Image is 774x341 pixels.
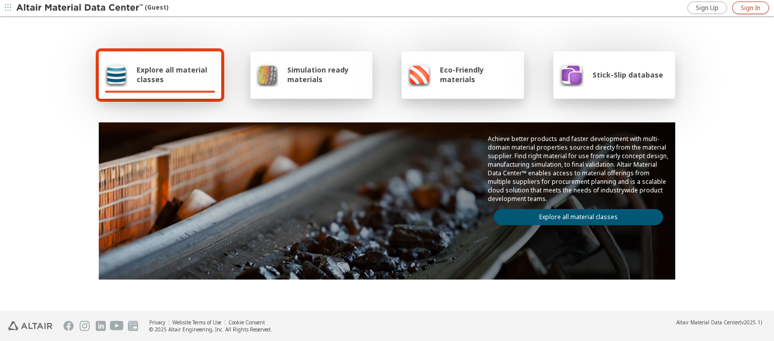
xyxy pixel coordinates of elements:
img: Eco-Friendly materials [408,62,431,87]
span: Altair Material Data Center [676,319,740,326]
span: Stick-Slip database [593,70,663,80]
div: (Guest) [16,3,168,13]
a: Sign Up [687,2,727,14]
span: Sign Up [696,4,719,12]
div: (v2025.1) [676,319,762,326]
img: Stick-Slip database [559,62,584,87]
span: Explore all material classes [137,65,215,84]
span: Simulation ready materials [287,65,366,84]
a: Sign In [732,2,769,14]
a: Explore all material classes [494,209,663,225]
img: Simulation ready materials [256,62,278,87]
p: Achieve better products and faster development with multi-domain material properties sourced dire... [488,134,669,203]
span: Eco-Friendly materials [440,65,518,84]
a: Website Terms of Use [172,319,221,326]
div: © 2025 Altair Engineering, Inc. All Rights Reserved. [149,326,272,333]
img: Explore all material classes [105,62,127,87]
span: Sign In [741,4,760,12]
a: Privacy [149,319,165,326]
img: Altair Engineering [8,321,52,330]
a: Cookie Consent [228,319,265,326]
img: Altair Material Data Center [16,3,145,13]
